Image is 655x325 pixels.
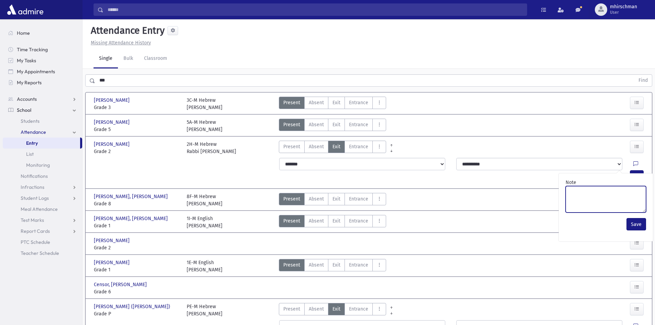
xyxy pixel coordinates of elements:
a: Attendance [3,127,82,138]
div: 5A-M Hebrew [PERSON_NAME] [187,119,222,133]
span: Student Logs [21,195,49,201]
span: Entrance [349,305,368,313]
span: Present [283,143,300,150]
span: Absent [309,143,324,150]
span: Grade P [94,310,180,317]
span: Notifications [21,173,48,179]
a: List [3,149,82,160]
span: Grade 5 [94,126,180,133]
div: 3C-M Hebrew [PERSON_NAME] [187,97,222,111]
div: AttTypes [279,303,386,317]
span: Present [283,305,300,313]
span: Entry [26,140,38,146]
button: Find [634,75,652,86]
span: Absent [309,305,324,313]
a: Meal Attendance [3,204,82,215]
div: AttTypes [279,259,386,273]
span: [PERSON_NAME] [94,119,131,126]
a: Students [3,116,82,127]
span: User [610,10,637,15]
span: Absent [309,99,324,106]
div: AttTypes [279,193,386,207]
span: Meal Attendance [21,206,58,212]
a: Notifications [3,171,82,182]
div: 2H-M Hebrew Rabbi [PERSON_NAME] [187,141,236,155]
span: Test Marks [21,217,44,223]
span: Grade 8 [94,200,180,207]
span: Absent [309,121,324,128]
span: Absent [309,217,324,225]
a: My Appointments [3,66,82,77]
div: 1E-M English [PERSON_NAME] [187,259,222,273]
span: Exit [332,261,340,269]
span: Present [283,195,300,203]
span: Students [21,118,40,124]
span: Teacher Schedule [21,250,59,256]
a: Single [94,49,118,68]
a: Home [3,28,82,39]
span: [PERSON_NAME], [PERSON_NAME] [94,193,169,200]
label: Note [566,179,576,186]
span: Exit [332,99,340,106]
span: Monitoring [26,162,50,168]
span: Entrance [349,99,368,106]
span: [PERSON_NAME], [PERSON_NAME] [94,215,169,222]
a: Monitoring [3,160,82,171]
span: Grade 2 [94,244,180,251]
a: Report Cards [3,226,82,237]
span: Censor, [PERSON_NAME] [94,281,148,288]
span: Present [283,261,300,269]
a: My Reports [3,77,82,88]
a: My Tasks [3,55,82,66]
span: Grade 6 [94,288,180,295]
span: Entrance [349,143,368,150]
span: Home [17,30,30,36]
span: Exit [332,143,340,150]
div: AttTypes [279,141,386,155]
div: AttTypes [279,119,386,133]
span: Exit [332,195,340,203]
div: PE-M Hebrew [PERSON_NAME] [187,303,222,317]
span: Accounts [17,96,37,102]
span: mhirschman [610,4,637,10]
input: Search [103,3,527,16]
span: [PERSON_NAME] [94,237,131,244]
a: PTC Schedule [3,237,82,248]
span: Present [283,121,300,128]
a: Infractions [3,182,82,193]
span: Entrance [349,195,368,203]
a: Teacher Schedule [3,248,82,259]
h5: Attendance Entry [88,25,165,36]
span: Time Tracking [17,46,48,53]
a: Bulk [118,49,139,68]
span: [PERSON_NAME] [94,259,131,266]
a: Classroom [139,49,173,68]
span: Grade 3 [94,104,180,111]
span: List [26,151,34,157]
span: [PERSON_NAME] [94,141,131,148]
span: PTC Schedule [21,239,50,245]
span: Entrance [349,217,368,225]
a: Accounts [3,94,82,105]
a: Time Tracking [3,44,82,55]
span: [PERSON_NAME] [94,97,131,104]
a: Test Marks [3,215,82,226]
span: Entrance [349,261,368,269]
span: My Appointments [17,68,55,75]
span: Grade 1 [94,266,180,273]
div: AttTypes [279,215,386,229]
u: Missing Attendance History [91,40,151,46]
span: Present [283,217,300,225]
span: Absent [309,195,324,203]
img: AdmirePro [6,3,45,17]
span: Present [283,99,300,106]
a: School [3,105,82,116]
span: [PERSON_NAME] ([PERSON_NAME]) [94,303,172,310]
span: School [17,107,31,113]
span: Grade 1 [94,222,180,229]
span: Grade 2 [94,148,180,155]
span: Report Cards [21,228,50,234]
span: Exit [332,121,340,128]
button: Save [626,218,646,230]
span: Entrance [349,121,368,128]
